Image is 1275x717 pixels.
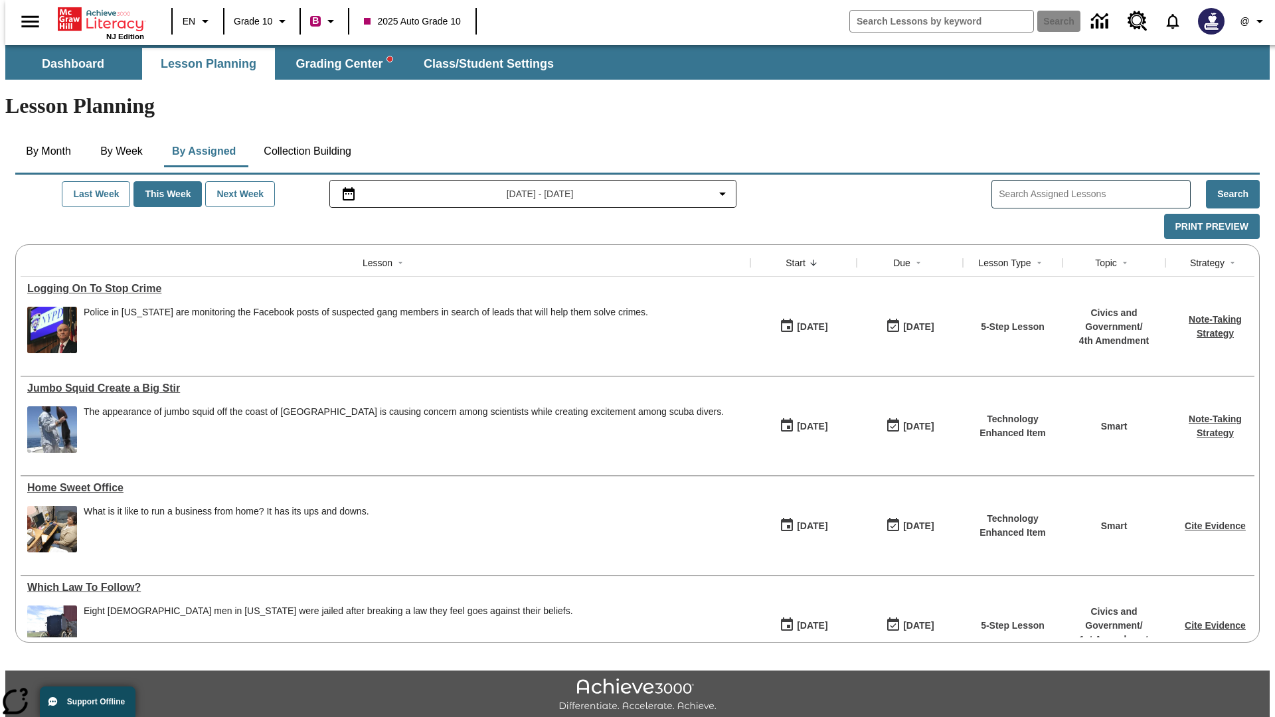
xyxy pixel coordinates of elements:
[363,256,392,270] div: Lesson
[84,406,724,418] div: The appearance of jumbo squid off the coast of [GEOGRAPHIC_DATA] is causing concern among scienti...
[797,518,827,534] div: [DATE]
[5,45,1270,80] div: SubNavbar
[27,382,744,394] a: Jumbo Squid Create a Big Stir , Lessons
[424,56,554,72] span: Class/Student Settings
[1189,414,1242,438] a: Note-Taking Strategy
[253,135,362,167] button: Collection Building
[27,382,744,394] div: Jumbo Squid Create a Big Stir
[183,15,195,29] span: EN
[205,181,275,207] button: Next Week
[27,406,77,453] img: A man on a boat holding a large squid. Jumbo squid normally inhabit the deep, tropical waters off...
[234,15,272,29] span: Grade 10
[1155,4,1190,39] a: Notifications
[278,48,410,80] button: Grading Center
[903,319,934,335] div: [DATE]
[84,307,648,353] span: Police in New York are monitoring the Facebook posts of suspected gang members in search of leads...
[1031,255,1047,271] button: Sort
[903,418,934,435] div: [DATE]
[5,48,566,80] div: SubNavbar
[15,135,82,167] button: By Month
[881,513,938,538] button: 10/01/25: Last day the lesson can be accessed
[1120,3,1155,39] a: Resource Center, Will open in new tab
[27,482,744,494] div: Home Sweet Office
[27,582,744,594] div: Which Law To Follow?
[1190,4,1232,39] button: Select a new avatar
[775,314,832,339] button: 09/30/25: First time the lesson was available
[142,48,275,80] button: Lesson Planning
[58,5,144,40] div: Home
[27,582,744,594] a: Which Law To Follow?, Lessons
[970,412,1056,440] p: Technology Enhanced Item
[84,406,724,453] div: The appearance of jumbo squid off the coast of San Diego is causing concern among scientists whil...
[1198,8,1225,35] img: Avatar
[775,414,832,439] button: 09/29/25: First time the lesson was available
[1083,3,1120,40] a: Data Center
[84,506,369,517] div: What is it like to run a business from home? It has its ups and downs.
[775,613,832,638] button: 09/23/25: First time the lesson was available
[1240,15,1249,29] span: @
[62,181,130,207] button: Last Week
[296,56,392,72] span: Grading Center
[903,518,934,534] div: [DATE]
[1069,605,1159,633] p: Civics and Government /
[881,314,938,339] button: 10/06/25: Last day the lesson can be accessed
[84,307,648,318] div: Police in [US_STATE] are monitoring the Facebook posts of suspected gang members in search of lea...
[27,283,744,295] div: Logging On To Stop Crime
[228,9,296,33] button: Grade: Grade 10, Select a grade
[1232,9,1275,33] button: Profile/Settings
[1069,633,1159,647] p: 1st Amendment
[910,255,926,271] button: Sort
[387,56,392,62] svg: writing assistant alert
[806,255,821,271] button: Sort
[177,9,219,33] button: Language: EN, Select a language
[312,13,319,29] span: B
[797,617,827,634] div: [DATE]
[1189,314,1242,339] a: Note-Taking Strategy
[58,6,144,33] a: Home
[84,605,573,617] p: Eight [DEMOGRAPHIC_DATA] men in [US_STATE] were jailed after breaking a law they feel goes agains...
[1117,255,1133,271] button: Sort
[558,678,717,712] img: Achieve3000 Differentiate Accelerate Achieve
[84,605,573,652] div: Eight Amish men in Kentucky were jailed after breaking a law they feel goes against their beliefs.
[42,56,104,72] span: Dashboard
[67,697,125,706] span: Support Offline
[1190,256,1225,270] div: Strategy
[903,617,934,634] div: [DATE]
[1164,214,1260,240] button: Print Preview
[40,686,135,717] button: Support Offline
[1225,255,1240,271] button: Sort
[106,33,144,40] span: NJ Edition
[335,186,731,202] button: Select the date range menu item
[392,255,408,271] button: Sort
[1095,256,1117,270] div: Topic
[775,513,832,538] button: 09/29/25: First time the lesson was available
[7,48,139,80] button: Dashboard
[881,613,938,638] button: 09/29/25: Last day the lesson can be accessed
[27,307,77,353] img: police now using Facebook to help stop crime
[88,135,155,167] button: By Week
[507,187,574,201] span: [DATE] - [DATE]
[881,414,938,439] button: 09/29/25: Last day the lesson can be accessed
[11,2,50,41] button: Open side menu
[5,94,1270,118] h1: Lesson Planning
[1185,620,1246,631] a: Cite Evidence
[970,512,1056,540] p: Technology Enhanced Item
[1069,306,1159,334] p: Civics and Government /
[797,418,827,435] div: [DATE]
[161,135,246,167] button: By Assigned
[1101,420,1128,434] p: Smart
[786,256,806,270] div: Start
[413,48,564,80] button: Class/Student Settings
[161,56,256,72] span: Lesson Planning
[978,256,1031,270] div: Lesson Type
[364,15,460,29] span: 2025 Auto Grade 10
[981,320,1045,334] p: 5-Step Lesson
[1185,520,1246,531] a: Cite Evidence
[84,506,369,552] div: What is it like to run a business from home? It has its ups and downs.
[27,605,77,652] img: Mountains Alt Text
[893,256,910,270] div: Due
[981,619,1045,633] p: 5-Step Lesson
